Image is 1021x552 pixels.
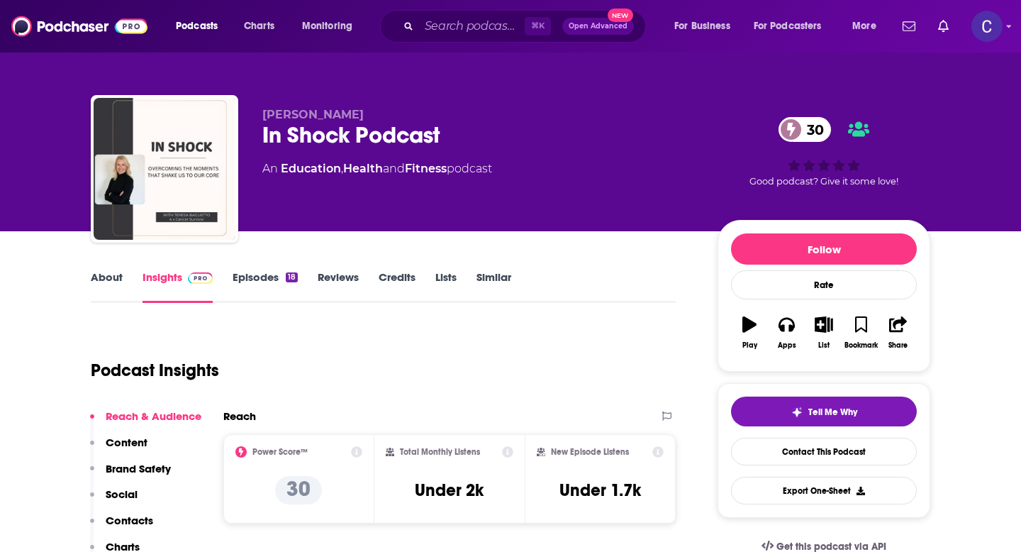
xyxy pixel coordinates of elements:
[415,480,484,501] h3: Under 2k
[805,307,842,358] button: List
[286,272,298,282] div: 18
[176,16,218,36] span: Podcasts
[252,447,308,457] h2: Power Score™
[262,160,492,177] div: An podcast
[292,15,371,38] button: open menu
[302,16,352,36] span: Monitoring
[779,117,831,142] a: 30
[818,341,830,350] div: List
[106,409,201,423] p: Reach & Audience
[768,307,805,358] button: Apps
[731,438,917,465] a: Contact This Podcast
[525,17,551,35] span: ⌘ K
[244,16,274,36] span: Charts
[106,436,147,449] p: Content
[551,447,629,457] h2: New Episode Listens
[91,360,219,381] h1: Podcast Insights
[341,162,343,175] span: ,
[166,15,236,38] button: open menu
[281,162,341,175] a: Education
[419,15,525,38] input: Search podcasts, credits, & more...
[90,409,201,436] button: Reach & Audience
[808,407,857,418] span: Tell Me Why
[106,487,138,501] p: Social
[400,447,480,457] h2: Total Monthly Listens
[731,307,768,358] button: Play
[842,15,894,38] button: open menu
[233,270,298,303] a: Episodes18
[559,480,641,501] h3: Under 1.7k
[91,270,123,303] a: About
[731,270,917,299] div: Rate
[880,307,917,358] button: Share
[94,98,235,240] img: In Shock Podcast
[608,9,633,22] span: New
[143,270,213,303] a: InsightsPodchaser Pro
[971,11,1003,42] span: Logged in as publicityxxtina
[405,162,447,175] a: Fitness
[742,341,757,350] div: Play
[275,476,322,504] p: 30
[674,16,730,36] span: For Business
[971,11,1003,42] img: User Profile
[744,15,842,38] button: open menu
[731,233,917,265] button: Follow
[791,407,803,418] img: tell me why sparkle
[188,272,213,284] img: Podchaser Pro
[223,409,256,423] h2: Reach
[90,462,171,488] button: Brand Safety
[888,341,908,350] div: Share
[778,341,796,350] div: Apps
[897,14,921,38] a: Show notifications dropdown
[262,108,364,121] span: [PERSON_NAME]
[90,514,153,540] button: Contacts
[718,108,930,196] div: 30Good podcast? Give it some love!
[971,11,1003,42] button: Show profile menu
[562,18,634,35] button: Open AdvancedNew
[106,514,153,527] p: Contacts
[11,13,147,40] img: Podchaser - Follow, Share and Rate Podcasts
[476,270,511,303] a: Similar
[569,23,627,30] span: Open Advanced
[90,436,147,462] button: Content
[90,487,138,514] button: Social
[731,477,917,504] button: Export One-Sheet
[318,270,359,303] a: Reviews
[754,16,822,36] span: For Podcasters
[842,307,879,358] button: Bookmark
[793,117,831,142] span: 30
[664,15,748,38] button: open menu
[379,270,415,303] a: Credits
[852,16,876,36] span: More
[435,270,457,303] a: Lists
[731,397,917,426] button: tell me why sparkleTell Me Why
[106,462,171,475] p: Brand Safety
[383,162,405,175] span: and
[343,162,383,175] a: Health
[844,341,878,350] div: Bookmark
[749,176,898,187] span: Good podcast? Give it some love!
[394,10,659,43] div: Search podcasts, credits, & more...
[932,14,954,38] a: Show notifications dropdown
[235,15,283,38] a: Charts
